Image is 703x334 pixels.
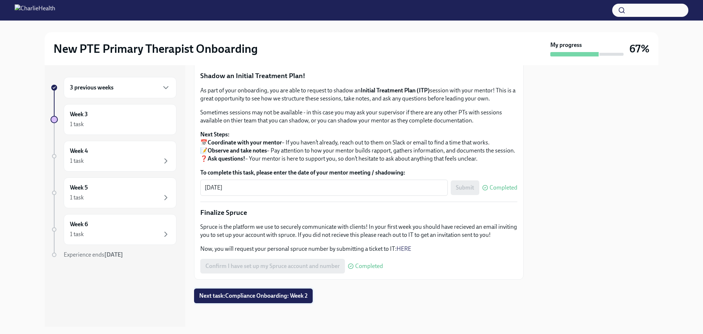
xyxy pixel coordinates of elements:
div: 1 task [70,194,84,202]
div: 1 task [70,157,84,165]
h3: 67% [629,42,650,55]
button: Next task:Compliance Onboarding: Week 2 [194,289,313,303]
p: Finalize Spruce [200,208,517,217]
h2: New PTE Primary Therapist Onboarding [53,41,258,56]
a: Week 51 task [51,177,176,208]
p: As part of your onboarding, you are able to request to shadow an session with your mentor! This i... [200,87,517,103]
label: To complete this task, please enter the date of your mentor meeting / shadowing: [200,169,517,177]
div: 1 task [70,120,84,128]
a: Week 61 task [51,214,176,245]
p: Shadow an Initial Treatment Plan! [200,71,517,81]
p: Now, you will request your personal spruce number by submitting a ticket to IT: [200,245,517,253]
a: Week 31 task [51,104,176,135]
div: 3 previous weeks [64,77,176,98]
strong: [DATE] [104,251,123,258]
p: Sometimes sessions may not be available - in this case you may ask your supervisor if there are a... [200,109,517,125]
p: 📅 – If you haven’t already, reach out to them on Slack or email to find a time that works. 📝 – Pa... [200,131,517,163]
strong: My progress [550,41,582,49]
textarea: [DATE] [205,183,443,192]
p: Spruce is the platform we use to securely communicate with clients! In your first week you should... [200,223,517,239]
span: Completed [490,185,517,191]
h6: Week 3 [70,110,88,118]
div: 1 task [70,230,84,238]
span: Completed [355,263,383,269]
a: HERE [397,245,411,252]
span: Next task : Compliance Onboarding: Week 2 [199,292,308,300]
a: Week 41 task [51,141,176,172]
img: CharlieHealth [15,4,55,16]
h6: Week 5 [70,184,88,192]
strong: Ask questions! [208,155,245,162]
strong: Coordinate with your mentor [208,139,282,146]
h6: Week 6 [70,220,88,228]
h6: Week 4 [70,147,88,155]
strong: Observe and take notes [208,147,267,154]
strong: Next Steps: [200,131,230,138]
span: Experience ends [64,251,123,258]
strong: Initial Treatment Plan (ITP) [361,87,430,94]
h6: 3 previous weeks [70,84,114,92]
